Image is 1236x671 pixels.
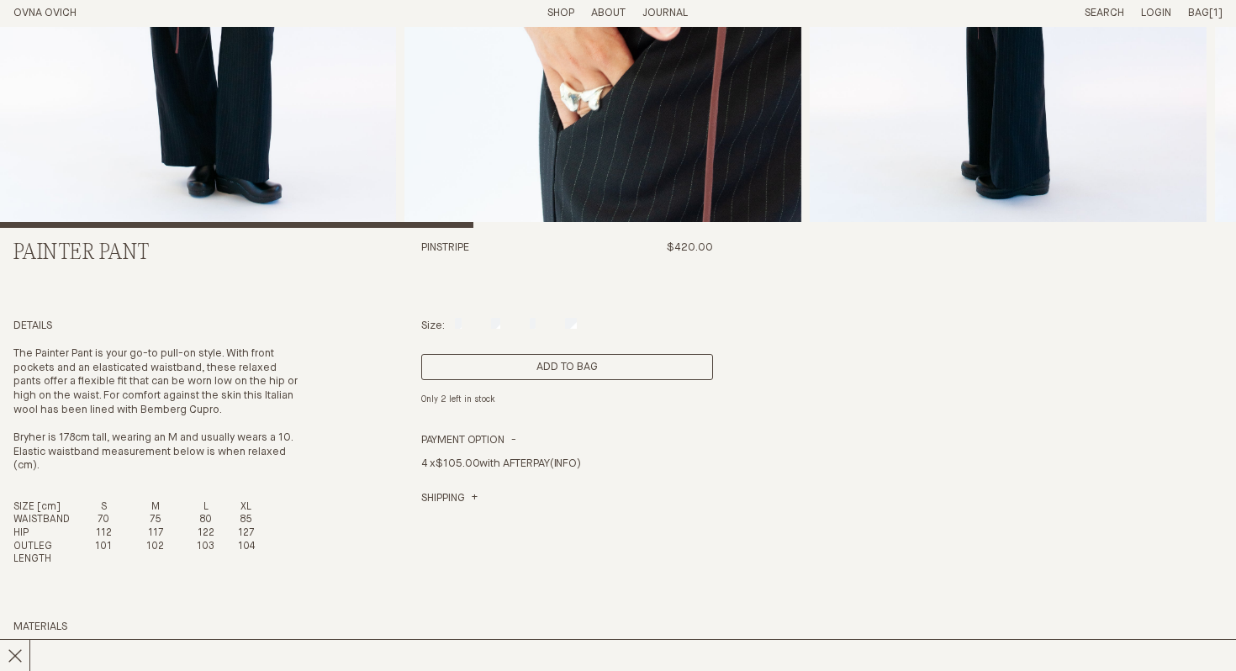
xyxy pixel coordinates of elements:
[421,492,478,506] a: Shipping
[547,8,574,18] a: Shop
[591,7,626,21] summary: About
[83,527,124,541] td: 112
[565,320,577,331] label: XL
[13,347,306,418] p: The Painter Pant is your go-to pull-on style. With front pockets and an elasticated waistband, th...
[421,447,714,492] div: 4 x with AFTERPAY
[1141,8,1171,18] a: Login
[455,320,461,331] label: S
[224,541,268,567] td: 104
[187,541,224,567] td: 103
[642,8,688,18] a: Journal
[13,621,306,635] h4: Materials
[13,527,83,541] th: HIP
[1085,8,1124,18] a: Search
[13,501,83,515] th: SIZE [cm]
[436,458,479,469] span: $105.00
[667,242,713,253] span: $420.00
[491,320,500,331] label: M
[530,320,535,331] label: L
[13,541,83,567] th: OUTLEG LENGTH
[83,514,124,527] td: 70
[421,354,714,380] button: Add product to cart
[224,527,268,541] td: 127
[421,434,516,448] summary: Payment Option
[124,514,187,527] td: 75
[224,514,268,527] td: 85
[1209,8,1223,18] span: [1]
[13,8,77,18] a: Home
[187,514,224,527] td: 80
[83,541,124,567] td: 101
[421,395,495,404] em: Only 2 left in stock
[421,320,445,334] p: Size:
[1188,8,1209,18] span: Bag
[224,501,268,515] th: XL
[124,527,187,541] td: 117
[187,501,224,515] th: L
[13,241,306,266] h2: Painter Pant
[13,432,293,472] span: Bryher is 178cm tall, wearing an M and usually wears a 10. Elastic waistband measurement below is...
[421,241,469,306] h3: Pinstripe
[13,320,306,334] h4: Details
[124,501,187,515] th: M
[187,527,224,541] td: 122
[83,501,124,515] th: S
[550,458,581,469] a: (INFO)
[13,514,83,527] th: WAISTBAND
[124,541,187,567] td: 102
